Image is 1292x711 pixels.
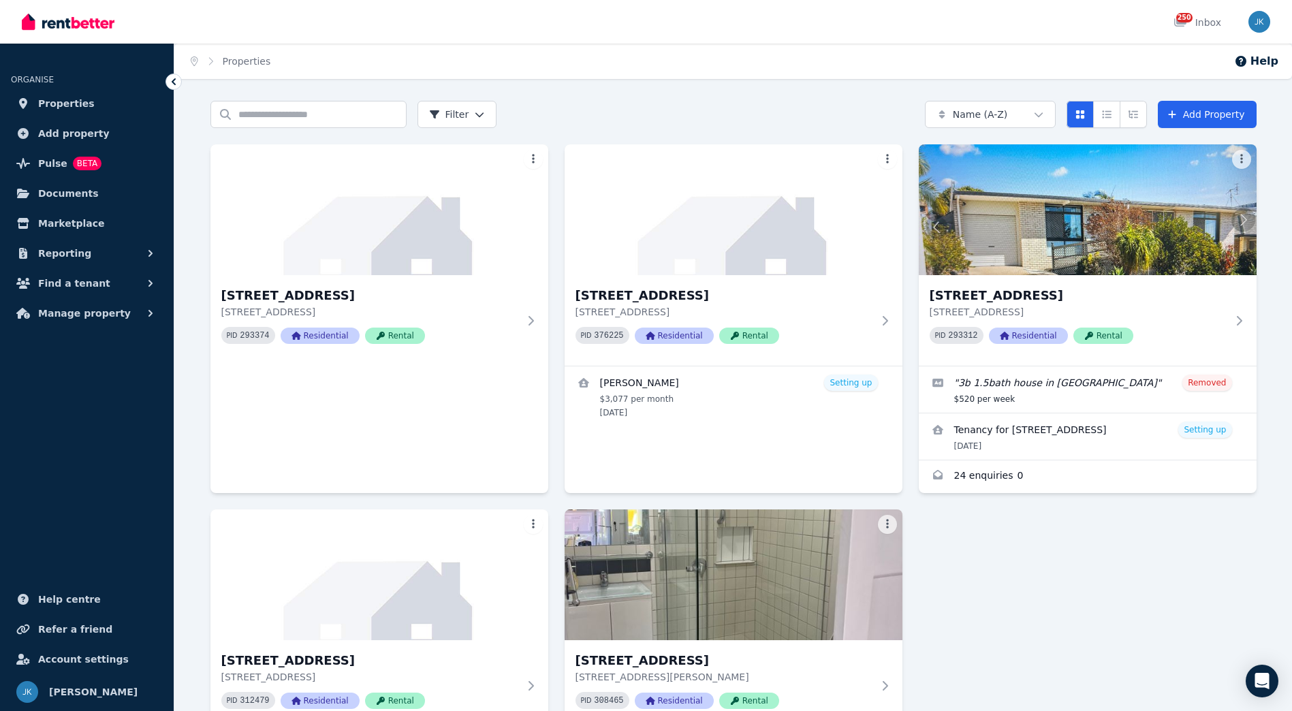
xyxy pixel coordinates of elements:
small: PID [227,697,238,704]
nav: Breadcrumb [174,44,287,79]
a: Marketplace [11,210,163,237]
span: Add property [38,125,110,142]
code: 376225 [594,331,623,341]
span: Manage property [38,305,131,321]
span: Properties [38,95,95,112]
span: Pulse [38,155,67,172]
a: Edit listing: 3b 1.5bath house in Scarness [919,366,1257,413]
img: RentBetter [22,12,114,32]
h3: [STREET_ADDRESS] [221,651,518,670]
img: 51 Wynyard St, Cleveland [565,144,902,275]
a: View details for Irene Windsor [565,366,902,426]
img: 99 Holland Road, Holland Park [210,509,548,640]
code: 308465 [594,696,623,706]
small: PID [935,332,946,339]
button: Compact list view [1093,101,1120,128]
span: Rental [365,328,425,344]
button: More options [878,515,897,534]
span: Reporting [38,245,91,262]
p: [STREET_ADDRESS] [576,305,872,319]
div: View options [1067,101,1147,128]
small: PID [227,332,238,339]
p: [STREET_ADDRESS][PERSON_NAME] [576,670,872,684]
a: Add property [11,120,163,147]
button: Find a tenant [11,270,163,297]
code: 293374 [240,331,269,341]
a: View details for Tenancy for 61 Hillcrest Avenue, Scarness [919,413,1257,460]
button: Reporting [11,240,163,267]
button: More options [878,150,897,169]
a: Account settings [11,646,163,673]
div: Open Intercom Messenger [1246,665,1278,697]
h3: [STREET_ADDRESS] [576,651,872,670]
span: Refer a friend [38,621,112,637]
span: 250 [1176,13,1193,22]
button: More options [524,150,543,169]
span: Rental [365,693,425,709]
button: More options [524,515,543,534]
span: Documents [38,185,99,202]
span: BETA [73,157,101,170]
button: Help [1234,53,1278,69]
a: Help centre [11,586,163,613]
img: 107 Cornwall Street, Annerley [565,509,902,640]
button: Filter [417,101,497,128]
span: Residential [635,693,714,709]
span: Find a tenant [38,275,110,291]
code: 293312 [948,331,977,341]
span: Residential [989,328,1068,344]
a: Enquiries for 61 Hillcrest Avenue, Scarness [919,460,1257,493]
div: Inbox [1173,16,1221,29]
a: 51 Wynyard St, Cleveland[STREET_ADDRESS][STREET_ADDRESS]PID 376225ResidentialRental [565,144,902,366]
small: PID [581,697,592,704]
button: Manage property [11,300,163,327]
a: 49 Wynyard Street, Cleveland[STREET_ADDRESS][STREET_ADDRESS]PID 293374ResidentialRental [210,144,548,366]
span: Rental [719,328,779,344]
span: Residential [281,328,360,344]
a: Documents [11,180,163,207]
a: Properties [11,90,163,117]
span: Marketplace [38,215,104,232]
img: 61 Hillcrest Avenue, Scarness [919,144,1257,275]
a: Properties [223,56,271,67]
a: PulseBETA [11,150,163,177]
img: Joanna Kunicka [1248,11,1270,33]
p: [STREET_ADDRESS] [221,305,518,319]
img: 49 Wynyard Street, Cleveland [210,144,548,275]
span: Account settings [38,651,129,667]
span: Name (A-Z) [953,108,1008,121]
p: [STREET_ADDRESS] [930,305,1227,319]
h3: [STREET_ADDRESS] [930,286,1227,305]
button: More options [1232,150,1251,169]
h3: [STREET_ADDRESS] [221,286,518,305]
span: Rental [1073,328,1133,344]
span: [PERSON_NAME] [49,684,138,700]
button: Name (A-Z) [925,101,1056,128]
img: Joanna Kunicka [16,681,38,703]
span: Help centre [38,591,101,607]
h3: [STREET_ADDRESS] [576,286,872,305]
a: 61 Hillcrest Avenue, Scarness[STREET_ADDRESS][STREET_ADDRESS]PID 293312ResidentialRental [919,144,1257,366]
small: PID [581,332,592,339]
p: [STREET_ADDRESS] [221,670,518,684]
span: ORGANISE [11,75,54,84]
a: Refer a friend [11,616,163,643]
button: Card view [1067,101,1094,128]
code: 312479 [240,696,269,706]
a: Add Property [1158,101,1257,128]
span: Filter [429,108,469,121]
span: Residential [635,328,714,344]
button: Expanded list view [1120,101,1147,128]
span: Rental [719,693,779,709]
span: Residential [281,693,360,709]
